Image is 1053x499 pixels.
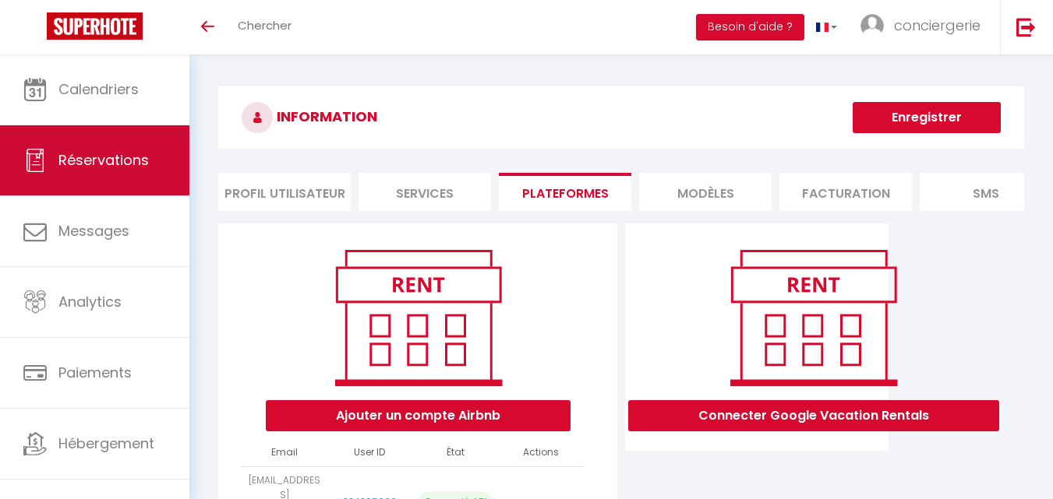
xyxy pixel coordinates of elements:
[58,292,122,311] span: Analytics
[499,173,631,211] li: Plateformes
[853,102,1001,133] button: Enregistrer
[714,243,913,392] img: rent.png
[639,173,772,211] li: MODÈLES
[628,400,999,431] button: Connecter Google Vacation Rentals
[218,173,351,211] li: Profil Utilisateur
[58,221,129,241] span: Messages
[920,173,1052,211] li: SMS
[327,439,413,466] th: User ID
[266,400,571,431] button: Ajouter un compte Airbnb
[860,14,884,37] img: ...
[242,439,327,466] th: Email
[894,16,981,35] span: conciergerie
[779,173,912,211] li: Facturation
[319,243,518,392] img: rent.png
[58,150,149,170] span: Réservations
[359,173,491,211] li: Services
[47,12,143,40] img: Super Booking
[1016,17,1036,37] img: logout
[696,14,804,40] button: Besoin d'aide ?
[58,79,139,99] span: Calendriers
[238,17,292,33] span: Chercher
[58,434,154,453] span: Hébergement
[412,439,498,466] th: État
[498,439,584,466] th: Actions
[58,363,132,382] span: Paiements
[218,86,1024,149] h3: INFORMATION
